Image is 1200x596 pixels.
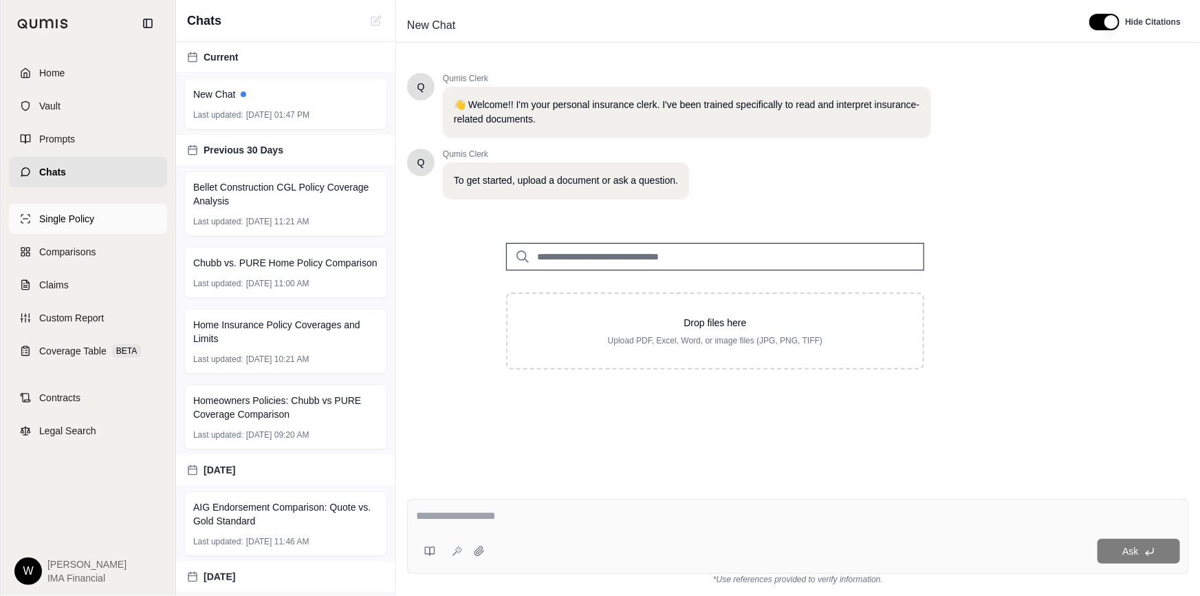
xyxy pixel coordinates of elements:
[193,354,243,365] span: Last updated:
[193,109,243,120] span: Last updated:
[246,109,309,120] span: [DATE] 01:47 PM
[9,416,167,446] a: Legal Search
[9,204,167,234] a: Single Policy
[204,570,235,584] span: [DATE]
[246,536,309,547] span: [DATE] 11:46 AM
[368,12,384,29] button: New Chat
[187,11,221,30] span: Chats
[9,383,167,413] a: Contracts
[9,91,167,121] a: Vault
[39,66,65,80] span: Home
[193,87,235,101] span: New Chat
[454,98,920,127] p: 👋 Welcome!! I'm your personal insurance clerk. I've been trained specifically to read and interpr...
[193,318,378,345] span: Home Insurance Policy Coverages and Limits
[39,278,69,292] span: Claims
[204,463,235,477] span: [DATE]
[204,143,283,157] span: Previous 30 Days
[1098,539,1180,564] button: Ask
[1125,17,1181,28] span: Hide Citations
[9,157,167,187] a: Chats
[9,270,167,300] a: Claims
[417,156,425,169] span: Hello
[137,12,159,34] button: Collapse sidebar
[193,429,243,440] span: Last updated:
[246,216,309,227] span: [DATE] 11:21 AM
[402,14,461,36] span: New Chat
[9,124,167,154] a: Prompts
[193,278,243,289] span: Last updated:
[112,344,141,358] span: BETA
[9,303,167,333] a: Custom Report
[193,536,243,547] span: Last updated:
[39,391,80,405] span: Contracts
[204,50,239,64] span: Current
[39,344,107,358] span: Coverage Table
[417,80,425,94] span: Hello
[9,336,167,366] a: Coverage TableBETA
[402,14,1073,36] div: Edit Title
[39,165,66,179] span: Chats
[443,149,689,160] span: Qumis Clerk
[193,500,378,528] span: AIG Endorsement Comparison: Quote vs. Gold Standard
[39,245,96,259] span: Comparisons
[407,574,1189,585] div: *Use references provided to verify information.
[47,557,127,571] span: [PERSON_NAME]
[9,237,167,267] a: Comparisons
[530,335,901,346] p: Upload PDF, Excel, Word, or image files (JPG, PNG, TIFF)
[193,216,243,227] span: Last updated:
[39,424,96,438] span: Legal Search
[39,132,75,146] span: Prompts
[9,58,167,88] a: Home
[193,180,378,208] span: Bellet Construction CGL Policy Coverage Analysis
[443,73,931,84] span: Qumis Clerk
[246,354,309,365] span: [DATE] 10:21 AM
[530,316,901,330] p: Drop files here
[193,394,378,421] span: Homeowners Policies: Chubb vs PURE Coverage Comparison
[246,278,309,289] span: [DATE] 11:00 AM
[17,19,69,29] img: Qumis Logo
[39,311,104,325] span: Custom Report
[47,571,127,585] span: IMA Financial
[39,99,61,113] span: Vault
[14,557,42,585] div: W
[193,256,378,270] span: Chubb vs. PURE Home Policy Comparison
[39,212,94,226] span: Single Policy
[246,429,309,440] span: [DATE] 09:20 AM
[1122,546,1138,557] span: Ask
[454,173,678,188] p: To get started, upload a document or ask a question.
